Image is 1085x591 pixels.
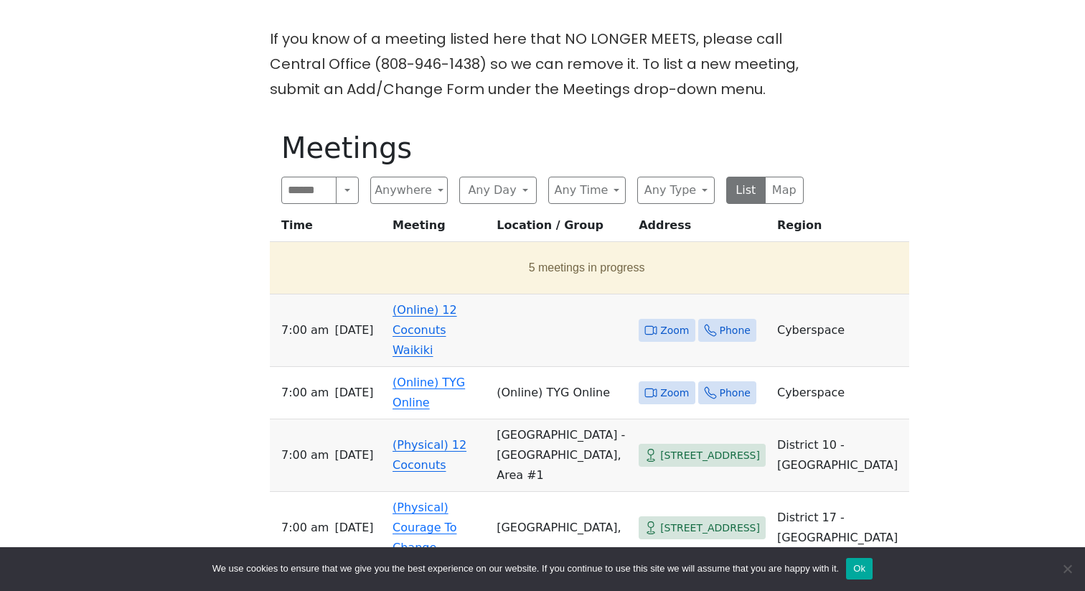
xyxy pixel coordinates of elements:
button: Map [765,177,804,204]
button: Any Time [548,177,626,204]
span: Zoom [660,384,689,402]
span: Zoom [660,322,689,340]
a: (Physical) 12 Coconuts [393,438,466,472]
button: 5 meetings in progress [276,248,898,288]
span: [DATE] [334,320,373,340]
th: Time [270,215,387,242]
input: Search [281,177,337,204]
span: [DATE] [334,518,373,538]
span: 7:00 AM [281,383,329,403]
span: We use cookies to ensure that we give you the best experience on our website. If you continue to ... [212,562,839,576]
th: Region [771,215,909,242]
span: 7:00 AM [281,518,329,538]
span: Phone [720,322,751,340]
button: Any Day [459,177,537,204]
button: Anywhere [370,177,448,204]
h1: Meetings [281,131,804,165]
a: (Online) 12 Coconuts Waikiki [393,303,457,357]
td: District 10 - [GEOGRAPHIC_DATA] [771,419,909,492]
span: [STREET_ADDRESS] [660,519,760,537]
span: [DATE] [334,383,373,403]
button: Search [336,177,359,204]
td: Cyberspace [771,367,909,419]
th: Address [633,215,771,242]
span: 7:00 AM [281,445,329,465]
button: Any Type [637,177,715,204]
button: List [726,177,766,204]
td: District 17 - [GEOGRAPHIC_DATA] [771,492,909,564]
span: Phone [720,384,751,402]
button: Ok [846,558,873,580]
a: (Online) TYG Online [393,376,465,409]
span: 7:00 AM [281,320,329,340]
span: No [1060,562,1074,576]
th: Location / Group [491,215,633,242]
th: Meeting [387,215,491,242]
td: Cyberspace [771,294,909,367]
td: [GEOGRAPHIC_DATA], [491,492,633,564]
p: If you know of a meeting listed here that NO LONGER MEETS, please call Central Office (808-946-14... [270,27,815,102]
span: [STREET_ADDRESS] [660,447,760,465]
span: [DATE] [334,445,373,465]
a: (Physical) Courage To Change [393,501,456,554]
td: [GEOGRAPHIC_DATA] - [GEOGRAPHIC_DATA], Area #1 [491,419,633,492]
td: (Online) TYG Online [491,367,633,419]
